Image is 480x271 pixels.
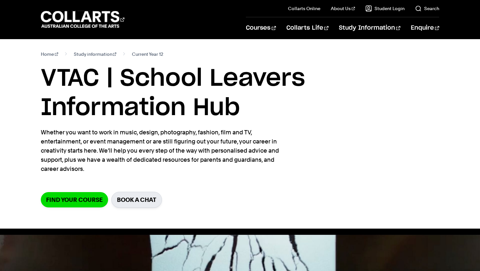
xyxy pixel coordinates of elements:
[331,5,355,12] a: About Us
[288,5,320,12] a: Collarts Online
[41,128,279,173] p: Whether you want to work in music, design, photography, fashion, film and TV, entertainment, or e...
[41,192,108,207] a: Find your course
[41,10,124,29] div: Go to homepage
[41,64,439,123] h1: VTAC | School Leavers Information Hub
[365,5,405,12] a: Student Login
[111,192,162,208] a: Book a chat
[415,5,439,12] a: Search
[286,17,328,39] a: Collarts Life
[74,50,117,59] a: Study information
[132,50,163,59] span: Current Year 12
[411,17,439,39] a: Enquire
[246,17,276,39] a: Courses
[339,17,400,39] a: Study Information
[41,50,58,59] a: Home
